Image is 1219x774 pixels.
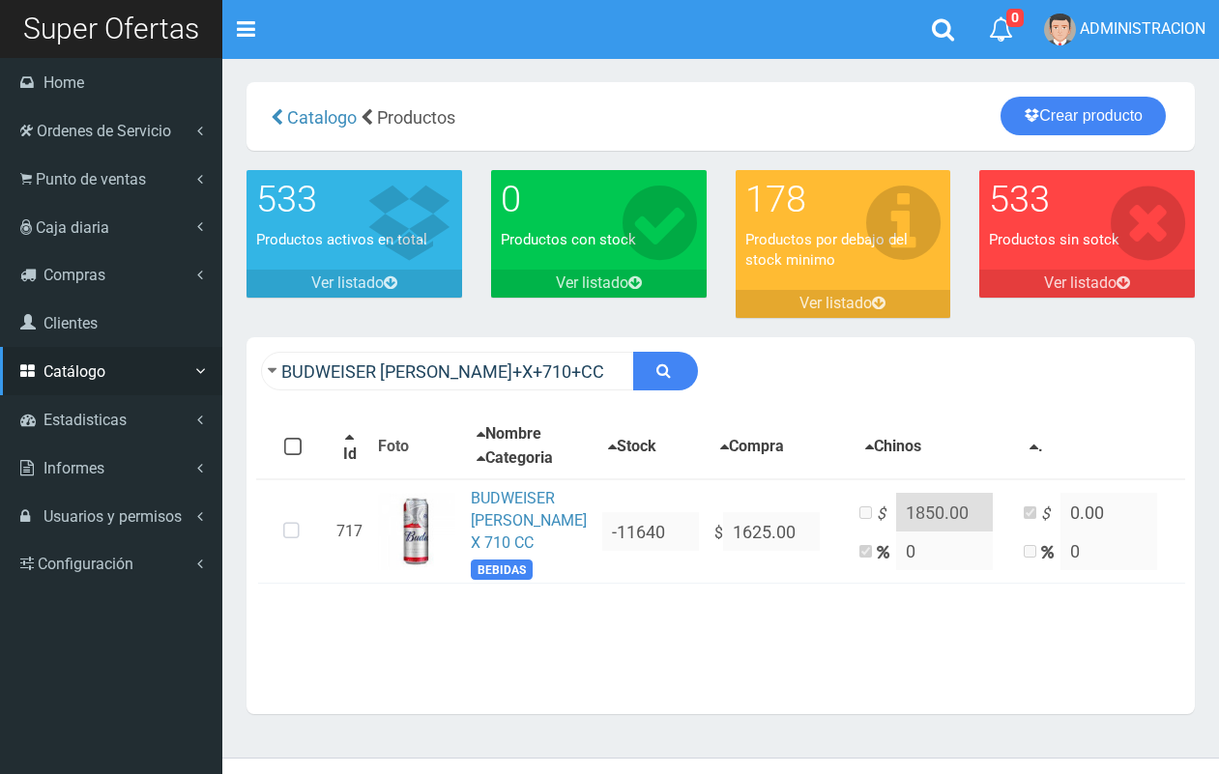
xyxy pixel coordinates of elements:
a: BUDWEISER [PERSON_NAME] X 710 CC [471,489,587,552]
font: Ver listado [311,273,384,292]
input: Ingrese su busqueda [261,352,634,390]
span: Productos [377,107,455,128]
img: User Image [1044,14,1076,45]
span: BEBIDAS [471,559,533,580]
font: 533 [256,178,317,220]
font: Productos por debajo del stock minimo [745,231,908,269]
button: Nombre [471,422,547,446]
img: ... [378,493,455,570]
a: Catalogo [283,107,357,128]
span: Configuración [38,555,133,573]
i: $ [877,503,896,526]
a: Crear producto [1001,97,1166,135]
span: Estadisticas [44,411,127,429]
a: Ver listado [736,290,951,318]
font: Ver listado [799,294,872,312]
a: Ver listado [247,270,462,298]
font: 533 [989,178,1050,220]
span: 0 [1006,9,1024,27]
span: Catálogo [44,362,105,381]
span: Punto de ventas [36,170,146,188]
button: Compra [714,435,790,459]
font: Ver listado [1044,273,1117,292]
a: Ver listado [979,270,1195,298]
span: Clientes [44,314,98,332]
span: Compras [44,266,105,284]
span: Caja diaria [36,218,109,237]
span: Catalogo [287,107,357,128]
span: Super Ofertas [23,12,199,45]
span: Usuarios y permisos [44,507,182,526]
a: Ver listado [491,270,707,298]
font: Productos con stock [501,231,636,248]
td: $ [707,479,852,584]
button: Categoria [471,446,559,471]
font: Productos activos en total [256,231,427,248]
font: Ver listado [556,273,628,292]
td: 717 [329,479,370,584]
span: Informes [44,459,104,477]
button: Chinos [859,435,927,459]
th: Foto [370,415,463,479]
button: Id [336,427,363,467]
span: Home [44,73,84,92]
i: $ [1041,503,1060,526]
font: Productos sin sotck [989,231,1119,248]
button: Stock [602,435,662,459]
span: Ordenes de Servicio [37,122,171,140]
font: 178 [745,178,806,220]
button: . [1024,435,1049,459]
span: ADMINISTRACION [1080,19,1205,38]
font: 0 [501,178,521,220]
